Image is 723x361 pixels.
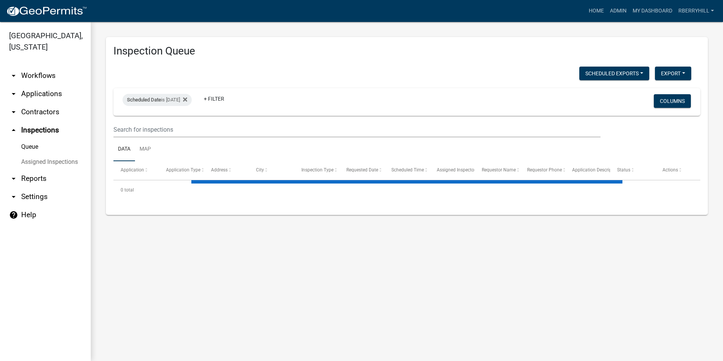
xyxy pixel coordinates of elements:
[586,4,607,18] a: Home
[204,161,249,179] datatable-header-cell: Address
[617,167,630,173] span: Status
[475,161,520,179] datatable-header-cell: Requestor Name
[430,161,475,179] datatable-header-cell: Assigned Inspector
[113,122,600,137] input: Search for inspections
[654,94,691,108] button: Columns
[9,107,18,117] i: arrow_drop_down
[135,137,155,162] a: Map
[123,94,192,106] div: is [DATE]
[384,161,429,179] datatable-header-cell: Scheduled Time
[655,161,700,179] datatable-header-cell: Actions
[113,180,700,199] div: 0 total
[198,92,230,106] a: + Filter
[256,167,264,173] span: City
[127,97,161,103] span: Scheduled Date
[565,161,610,179] datatable-header-cell: Application Description
[9,89,18,98] i: arrow_drop_down
[113,45,700,58] h3: Inspection Queue
[339,161,384,179] datatable-header-cell: Requested Date
[166,167,200,173] span: Application Type
[113,137,135,162] a: Data
[630,4,675,18] a: My Dashboard
[249,161,294,179] datatable-header-cell: City
[211,167,228,173] span: Address
[346,167,378,173] span: Requested Date
[113,161,158,179] datatable-header-cell: Application
[675,4,717,18] a: rberryhill
[610,161,655,179] datatable-header-cell: Status
[158,161,203,179] datatable-header-cell: Application Type
[437,167,476,173] span: Assigned Inspector
[579,67,649,80] button: Scheduled Exports
[391,167,424,173] span: Scheduled Time
[121,167,144,173] span: Application
[294,161,339,179] datatable-header-cell: Inspection Type
[662,167,678,173] span: Actions
[655,67,691,80] button: Export
[9,174,18,183] i: arrow_drop_down
[482,167,516,173] span: Requestor Name
[607,4,630,18] a: Admin
[9,126,18,135] i: arrow_drop_up
[9,192,18,201] i: arrow_drop_down
[572,167,620,173] span: Application Description
[9,210,18,219] i: help
[520,161,565,179] datatable-header-cell: Requestor Phone
[9,71,18,80] i: arrow_drop_down
[301,167,334,173] span: Inspection Type
[527,167,562,173] span: Requestor Phone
